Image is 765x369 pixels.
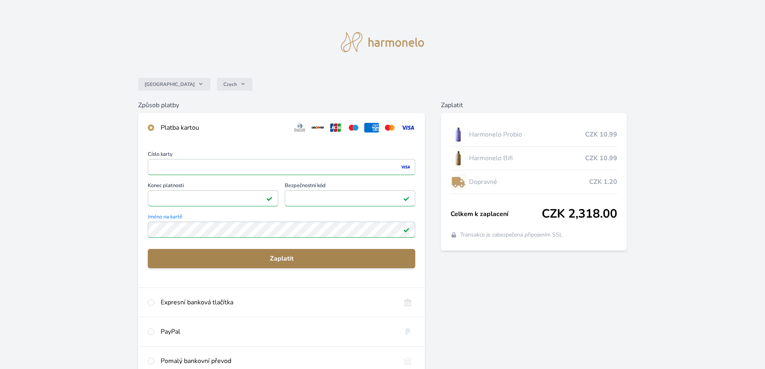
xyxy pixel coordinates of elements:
[400,356,415,366] img: bankTransfer_IBAN.svg
[154,254,409,263] span: Zaplatit
[266,195,273,202] img: Platné pole
[310,123,325,133] img: discover.svg
[469,153,585,163] span: Harmonelo Bifi
[451,172,466,192] img: delivery-lo.png
[403,226,410,233] img: Platné pole
[148,214,415,222] span: Jméno na kartě
[364,123,379,133] img: amex.svg
[451,148,466,168] img: CLEAN_BIFI_se_stinem_x-lo.jpg
[469,177,589,187] span: Dopravné
[292,123,307,133] img: diners.svg
[451,124,466,145] img: CLEAN_PROBIO_se_stinem_x-lo.jpg
[589,177,617,187] span: CZK 1.20
[451,209,542,219] span: Celkem k zaplacení
[151,161,412,173] iframe: Iframe pro číslo karty
[400,298,415,307] img: onlineBanking_CZ.svg
[346,123,361,133] img: maestro.svg
[148,222,415,238] input: Jméno na kartěPlatné pole
[138,100,425,110] h6: Způsob platby
[145,81,195,88] span: [GEOGRAPHIC_DATA]
[403,195,410,202] img: Platné pole
[441,100,627,110] h6: Zaplatit
[400,327,415,336] img: paypal.svg
[161,298,394,307] div: Expresní banková tlačítka
[328,123,343,133] img: jcb.svg
[138,78,210,91] button: [GEOGRAPHIC_DATA]
[585,153,617,163] span: CZK 10.99
[148,152,415,159] span: Číslo karty
[460,231,563,239] span: Transakce je zabezpečena připojením SSL
[288,193,412,204] iframe: Iframe pro bezpečnostní kód
[161,327,394,336] div: PayPal
[400,163,411,171] img: visa
[217,78,253,91] button: Czech
[151,193,275,204] iframe: Iframe pro datum vypršení platnosti
[469,130,585,139] span: Harmonelo Probio
[400,123,415,133] img: visa.svg
[148,183,278,190] span: Konec platnosti
[382,123,397,133] img: mc.svg
[285,183,415,190] span: Bezpečnostní kód
[161,356,394,366] div: Pomalý bankovní převod
[161,123,286,133] div: Platba kartou
[341,32,424,52] img: logo.svg
[585,130,617,139] span: CZK 10.99
[148,249,415,268] button: Zaplatit
[223,81,237,88] span: Czech
[542,207,617,221] span: CZK 2,318.00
